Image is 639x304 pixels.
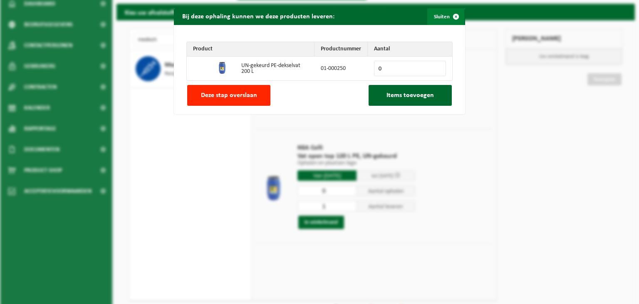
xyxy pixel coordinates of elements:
[187,42,315,57] th: Product
[201,92,257,99] span: Deze stap overslaan
[386,92,434,99] span: Items toevoegen
[315,42,368,57] th: Productnummer
[315,57,368,80] td: 01-000250
[427,8,464,25] button: Sluiten
[368,42,452,57] th: Aantal
[235,57,315,80] td: UN-gekeurd PE-dekselvat 200 L
[215,61,229,75] img: 01-000250
[174,8,343,24] h2: Bij deze ophaling kunnen we deze producten leveren:
[187,85,270,106] button: Deze stap overslaan
[369,85,452,106] button: Items toevoegen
